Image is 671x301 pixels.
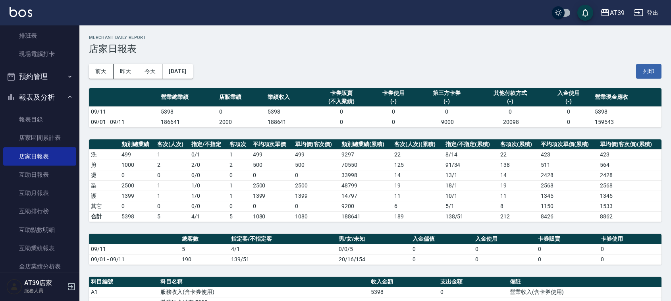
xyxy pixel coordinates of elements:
td: 0 [545,117,593,127]
button: 登出 [631,6,661,20]
td: 8 / 14 [443,149,499,160]
div: (-) [547,97,591,106]
h5: AT39店家 [24,279,65,287]
td: 0 [228,201,251,211]
td: 0 [293,201,339,211]
div: (不入業績) [316,97,367,106]
td: 5398 [266,106,314,117]
td: 20/16/154 [337,254,411,264]
div: (-) [371,97,415,106]
a: 互助月報表 [3,184,76,202]
td: 499 [251,149,293,160]
td: A1 [89,287,158,297]
td: 499 [293,149,339,160]
td: 2568 [598,180,661,191]
th: 科目名稱 [158,277,369,287]
td: 1 [228,149,251,160]
td: 染 [89,180,120,191]
td: 0 [473,244,536,254]
td: 護 [89,191,120,201]
th: 入金儲值 [411,234,473,244]
td: 212 [498,211,539,222]
button: 昨天 [114,64,138,79]
th: 科目編號 [89,277,158,287]
td: 14 [392,170,443,180]
td: 0 [120,201,155,211]
td: 1533 [598,201,661,211]
td: 5 / 1 [443,201,499,211]
td: 9297 [339,149,392,160]
td: 0/0/5 [337,244,411,254]
td: 423 [598,149,661,160]
td: 09/01 - 09/11 [89,254,180,264]
td: 0 / 0 [189,201,228,211]
td: 0 [411,254,473,264]
th: 類別總業績 [120,139,155,150]
td: 0 / 1 [189,149,228,160]
td: 1000 [120,160,155,170]
td: 0 [417,106,476,117]
th: 平均項次單價 [251,139,293,150]
td: 1399 [251,191,293,201]
td: 1345 [539,191,598,201]
th: 入金使用 [473,234,536,244]
td: 0 [251,201,293,211]
td: 2428 [598,170,661,180]
td: 0 / 0 [189,170,228,180]
td: 0 [155,170,189,180]
td: 剪 [89,160,120,170]
th: 收入金額 [369,277,438,287]
th: 總客數 [180,234,229,244]
td: 18 / 1 [443,180,499,191]
th: 單均價(客次價) [293,139,339,150]
a: 全店業績分析表 [3,257,76,276]
th: 客項次 [228,139,251,150]
td: 0 [545,106,593,117]
button: [DATE] [162,64,193,79]
td: 0 [369,106,417,117]
th: 客次(人次) [155,139,189,150]
td: 2000 [217,117,265,127]
th: 業績收入 [266,88,314,107]
th: 指定客/不指定客 [229,234,336,244]
th: 卡券使用 [599,234,661,244]
table: a dense table [89,234,661,265]
td: 4/1 [229,244,336,254]
div: AT39 [610,8,625,18]
th: 男/女/未知 [337,234,411,244]
td: 138/51 [443,211,499,222]
td: 1 [228,180,251,191]
td: -9000 [417,117,476,127]
td: 1080 [293,211,339,222]
td: 合計 [89,211,120,222]
th: 卡券販賣 [536,234,599,244]
div: (-) [478,97,543,106]
h2: Merchant Daily Report [89,35,661,40]
td: 8426 [539,211,598,222]
td: 0 [411,244,473,254]
a: 報表目錄 [3,110,76,129]
td: 0 [155,201,189,211]
td: 0 [438,287,508,297]
button: 預約管理 [3,66,76,87]
td: 1 [228,191,251,201]
td: 0 [251,170,293,180]
td: 2 [228,160,251,170]
td: -20098 [476,117,545,127]
td: 19 [498,180,539,191]
div: 卡券販賣 [316,89,367,97]
td: 0 [599,254,661,264]
div: 第三方卡券 [419,89,474,97]
td: 2500 [251,180,293,191]
td: 14 [498,170,539,180]
td: 22 [498,149,539,160]
table: a dense table [89,139,661,222]
a: 互助點數明細 [3,221,76,239]
td: 190 [180,254,229,264]
td: 125 [392,160,443,170]
td: 0 [314,106,369,117]
th: 客次(人次)(累積) [392,139,443,150]
td: 2428 [539,170,598,180]
td: 2 / 0 [189,160,228,170]
td: 2500 [120,180,155,191]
